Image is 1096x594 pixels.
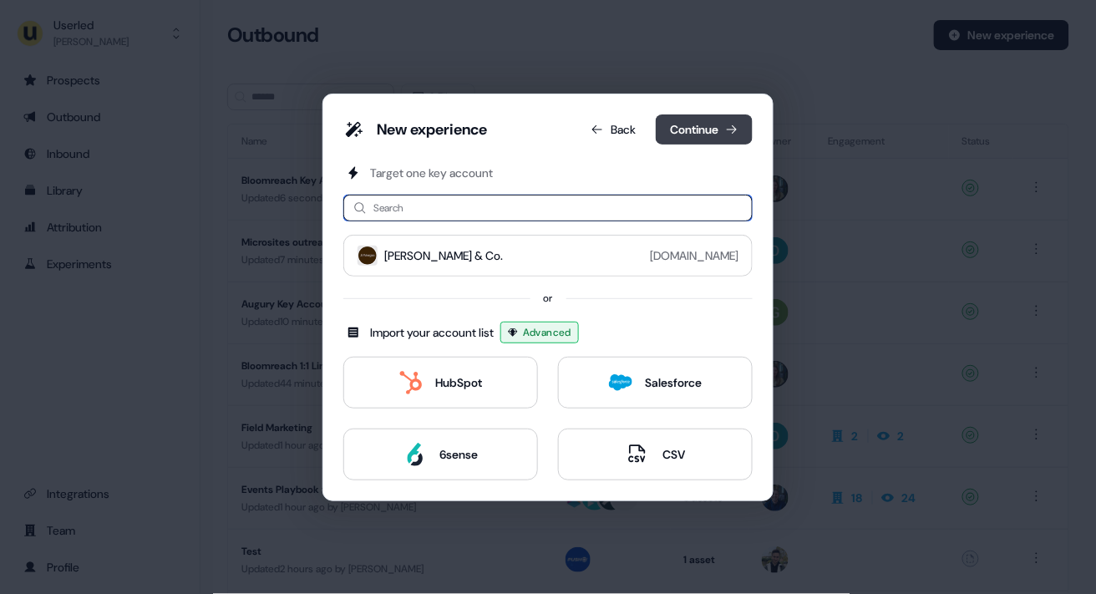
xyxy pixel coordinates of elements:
[558,429,753,480] button: CSV
[440,446,479,463] div: 6sense
[436,374,483,391] div: HubSpot
[646,374,703,391] div: Salesforce
[343,357,538,409] button: HubSpot
[370,324,494,341] div: Import your account list
[577,114,649,145] button: Back
[384,247,503,264] div: [PERSON_NAME] & Co.
[523,324,571,341] span: Advanced
[558,357,753,409] button: Salesforce
[544,290,553,307] div: or
[650,247,738,264] div: [DOMAIN_NAME]
[377,119,487,140] div: New experience
[370,165,493,181] div: Target one key account
[343,429,538,480] button: 6sense
[656,114,753,145] button: Continue
[662,446,685,463] div: CSV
